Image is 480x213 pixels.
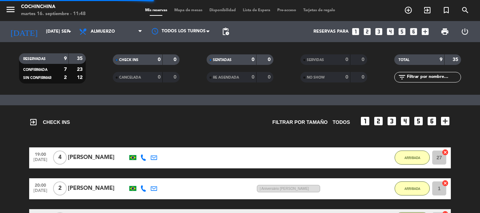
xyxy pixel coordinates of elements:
button: menu [5,4,16,17]
span: SERVIDAS [307,58,324,62]
strong: 0 [345,57,348,62]
span: Disponibilidad [206,8,239,12]
span: CHECK INS [29,118,70,126]
i: exit_to_app [423,6,432,14]
strong: 9 [64,56,67,61]
strong: 2 [64,75,67,80]
strong: 0 [158,57,161,62]
div: Cochinchina [21,4,86,11]
i: add_box [440,115,451,127]
div: [PERSON_NAME] [68,153,128,162]
strong: 0 [252,57,254,62]
span: ARRIBADA [404,187,420,191]
span: RE AGENDADA [213,76,239,79]
span: RESERVADAS [23,57,46,61]
i: filter_list [398,73,406,81]
span: 4 [53,151,67,165]
strong: 0 [174,75,178,80]
span: Tarjetas de regalo [300,8,339,12]
span: SENTADAS [213,58,232,62]
i: arrow_drop_down [65,27,74,36]
i: exit_to_app [29,118,38,126]
i: cancel [442,149,449,156]
i: looks_5 [397,27,407,36]
span: TODOS [332,118,350,126]
span: Mis reservas [142,8,171,12]
span: CHECK INS [119,58,138,62]
i: add_circle_outline [404,6,413,14]
span: 2 [53,181,67,195]
strong: 35 [77,56,84,61]
strong: 0 [252,75,254,80]
span: Reservas para [313,29,349,34]
span: 20:00 [32,181,49,189]
i: add_box [421,27,430,36]
span: pending_actions [221,27,230,36]
span: print [441,27,449,36]
strong: 35 [453,57,460,62]
i: looks_6 [426,115,437,127]
i: power_settings_new [461,27,469,36]
strong: 0 [362,57,366,62]
button: ARRIBADA [395,181,430,195]
span: [DATE] [32,188,49,197]
span: | Aniversário [PERSON_NAME] [257,185,320,192]
i: looks_4 [386,27,395,36]
i: looks_5 [413,115,424,127]
i: looks_one [359,115,371,127]
span: 19:00 [32,150,49,158]
i: looks_one [351,27,360,36]
i: cancel [442,180,449,187]
i: looks_3 [386,115,397,127]
i: menu [5,4,16,15]
strong: 0 [345,75,348,80]
strong: 7 [64,67,67,72]
strong: 9 [440,57,442,62]
i: looks_3 [374,27,383,36]
span: CANCELADA [119,76,141,79]
div: [PERSON_NAME] [68,184,128,193]
span: [DATE] [32,158,49,166]
strong: 0 [268,75,272,80]
strong: 12 [77,75,84,80]
span: Lista de Espera [239,8,274,12]
span: TOTAL [398,58,409,62]
span: Filtrar por tamaño [272,118,327,126]
div: LOG OUT [455,21,475,42]
i: looks_two [373,115,384,127]
strong: 0 [268,57,272,62]
input: Filtrar por nombre... [406,73,461,81]
strong: 0 [158,75,161,80]
i: looks_two [363,27,372,36]
span: Pre-acceso [274,8,300,12]
i: looks_4 [400,115,411,127]
strong: 0 [174,57,178,62]
strong: 23 [77,67,84,72]
span: NO SHOW [307,76,325,79]
div: martes 16. septiembre - 11:48 [21,11,86,18]
span: Almuerzo [91,29,115,34]
strong: 0 [362,75,366,80]
span: ARRIBADA [404,156,420,160]
span: CONFIRMADA [23,68,47,72]
i: turned_in_not [442,6,450,14]
button: ARRIBADA [395,151,430,165]
span: SIN CONFIRMAR [23,76,51,80]
span: Mapa de mesas [171,8,206,12]
i: [DATE] [5,24,43,39]
i: looks_6 [409,27,418,36]
i: search [461,6,469,14]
